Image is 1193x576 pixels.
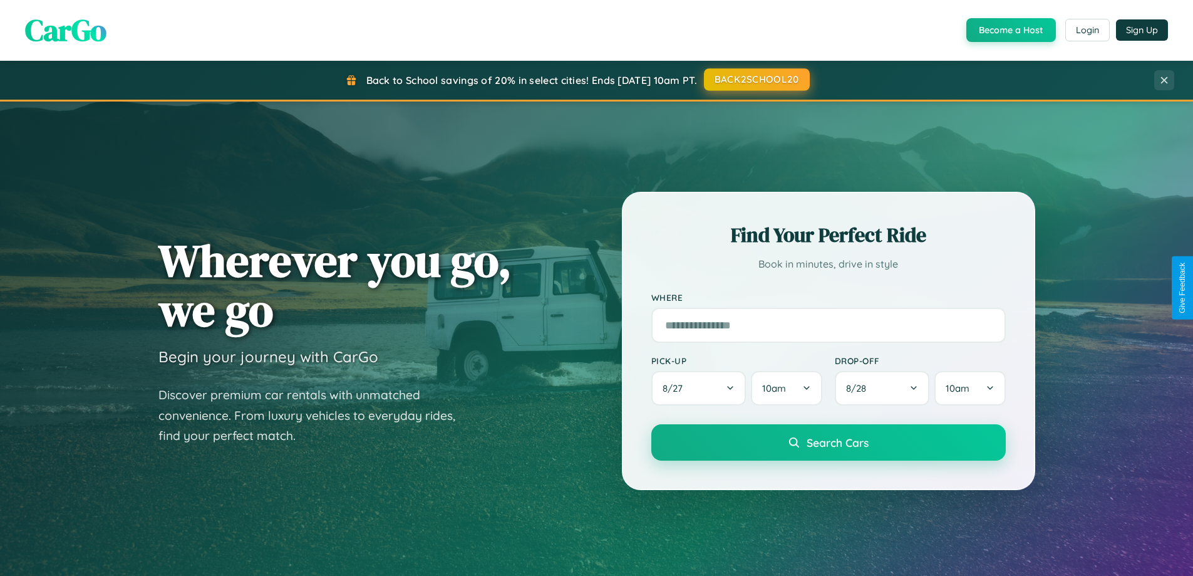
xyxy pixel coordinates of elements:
span: 10am [762,382,786,394]
span: CarGo [25,9,106,51]
label: Drop-off [835,355,1006,366]
span: 10am [946,382,969,394]
span: 8 / 27 [663,382,689,394]
h2: Find Your Perfect Ride [651,221,1006,249]
span: Back to School savings of 20% in select cities! Ends [DATE] 10am PT. [366,74,697,86]
span: Search Cars [807,436,869,449]
button: 10am [751,371,822,406]
button: 10am [934,371,1005,406]
h3: Begin your journey with CarGo [158,347,378,366]
p: Book in minutes, drive in style [651,255,1006,273]
button: Search Cars [651,424,1006,461]
button: Login [1065,19,1110,41]
label: Pick-up [651,355,822,366]
button: 8/27 [651,371,746,406]
span: 8 / 28 [846,382,872,394]
label: Where [651,292,1006,303]
button: BACK2SCHOOL20 [704,68,810,91]
button: Sign Up [1116,19,1168,41]
div: Give Feedback [1178,263,1187,313]
p: Discover premium car rentals with unmatched convenience. From luxury vehicles to everyday rides, ... [158,385,472,446]
h1: Wherever you go, we go [158,236,512,335]
button: 8/28 [835,371,930,406]
button: Become a Host [966,18,1056,42]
